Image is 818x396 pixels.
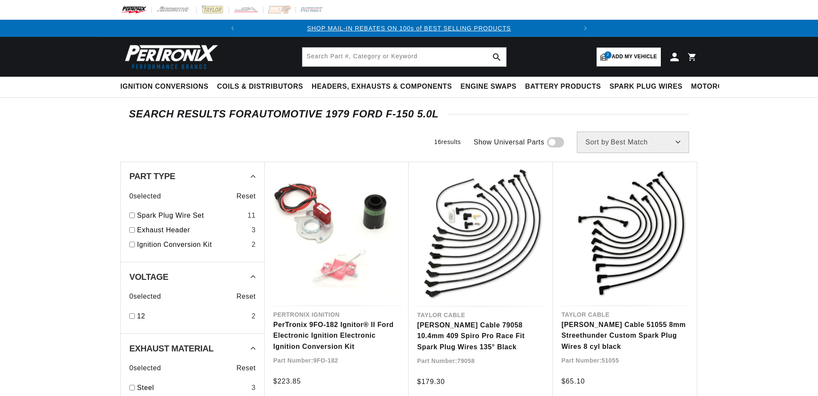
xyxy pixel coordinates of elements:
[609,82,682,91] span: Spark Plug Wires
[236,291,256,302] span: Reset
[312,82,452,91] span: Headers, Exhausts & Components
[251,239,256,250] div: 2
[597,48,661,66] a: 2Add my vehicle
[129,110,689,118] div: SEARCH RESULTS FOR Automotive 1979 Ford F-150 5.0L
[120,82,209,91] span: Ignition Conversions
[217,82,303,91] span: Coils & Distributors
[129,191,161,202] span: 0 selected
[224,20,241,37] button: Translation missing: en.sections.announcements.previous_announcement
[248,210,256,221] div: 11
[251,311,256,322] div: 2
[417,320,544,353] a: [PERSON_NAME] Cable 79058 10.4mm 409 Spiro Pro Race Fit Spark Plug Wires 135° Black
[137,382,248,393] a: Steel
[434,138,461,145] span: 16 results
[129,273,168,281] span: Voltage
[241,24,577,33] div: 1 of 2
[120,42,219,72] img: Pertronix
[129,172,175,180] span: Part Type
[585,139,609,146] span: Sort by
[137,239,248,250] a: Ignition Conversion Kit
[521,77,605,97] summary: Battery Products
[456,77,521,97] summary: Engine Swaps
[129,363,161,374] span: 0 selected
[687,77,746,97] summary: Motorcycle
[120,77,213,97] summary: Ignition Conversions
[213,77,307,97] summary: Coils & Distributors
[129,344,214,353] span: Exhaust Material
[137,225,248,236] a: Exhaust Header
[612,53,657,61] span: Add my vehicle
[99,20,719,37] slideshow-component: Translation missing: en.sections.announcements.announcement_bar
[236,191,256,202] span: Reset
[474,137,544,148] span: Show Universal Parts
[307,25,511,32] a: SHOP MAIL-IN REBATES ON 100s of BEST SELLING PRODUCTS
[236,363,256,374] span: Reset
[577,132,689,153] select: Sort by
[604,51,612,59] span: 2
[691,82,742,91] span: Motorcycle
[487,48,506,66] button: search button
[302,48,506,66] input: Search Part #, Category or Keyword
[577,20,594,37] button: Translation missing: en.sections.announcements.next_announcement
[251,225,256,236] div: 3
[273,319,400,352] a: PerTronix 9FO-182 Ignitor® II Ford Electronic Ignition Electronic Ignition Conversion Kit
[605,77,687,97] summary: Spark Plug Wires
[307,77,456,97] summary: Headers, Exhausts & Components
[460,82,516,91] span: Engine Swaps
[561,319,688,352] a: [PERSON_NAME] Cable 51055 8mm Streethunder Custom Spark Plug Wires 8 cyl black
[241,24,577,33] div: Announcement
[251,382,256,393] div: 3
[129,291,161,302] span: 0 selected
[137,210,244,221] a: Spark Plug Wire Set
[525,82,601,91] span: Battery Products
[137,311,248,322] a: 12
